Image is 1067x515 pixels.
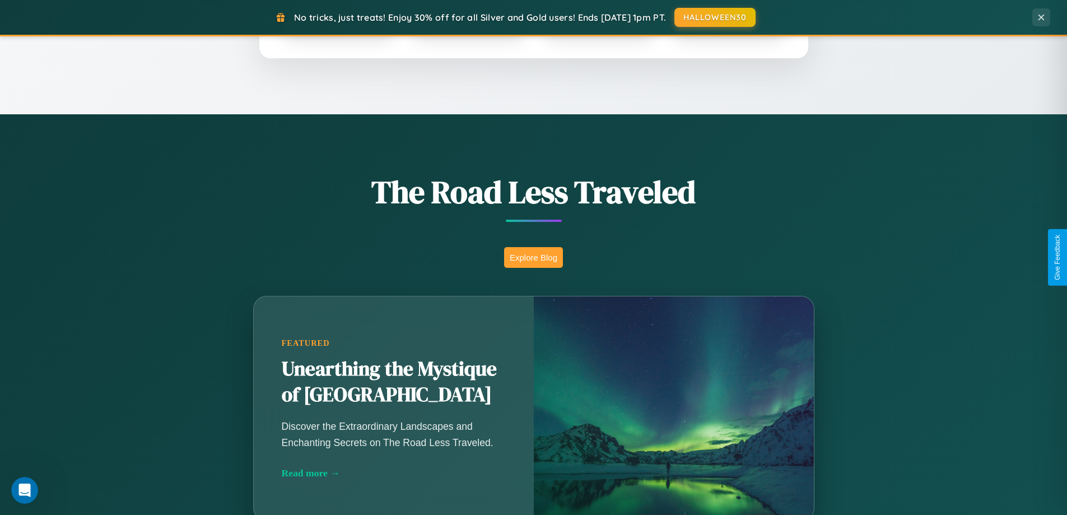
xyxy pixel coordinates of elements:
p: Discover the Extraordinary Landscapes and Enchanting Secrets on The Road Less Traveled. [282,419,506,450]
span: No tricks, just treats! Enjoy 30% off for all Silver and Gold users! Ends [DATE] 1pm PT. [294,12,666,23]
div: Give Feedback [1054,235,1061,280]
h1: The Road Less Traveled [198,170,870,214]
h2: Unearthing the Mystique of [GEOGRAPHIC_DATA] [282,356,506,408]
div: Featured [282,338,506,348]
button: HALLOWEEN30 [674,8,756,27]
iframe: Intercom live chat [11,477,38,504]
button: Explore Blog [504,247,563,268]
div: Read more → [282,467,506,479]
